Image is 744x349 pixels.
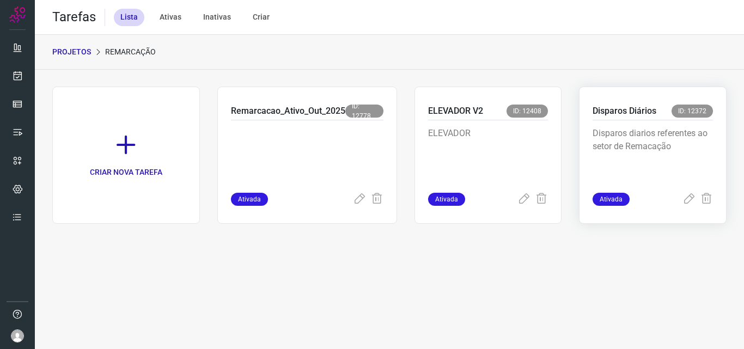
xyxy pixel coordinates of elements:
span: ID: 12778 [345,105,383,118]
div: Lista [114,9,144,26]
span: Ativada [428,193,465,206]
p: CRIAR NOVA TAREFA [90,167,162,178]
p: ELEVADOR V2 [428,105,483,118]
span: ID: 12372 [672,105,713,118]
a: CRIAR NOVA TAREFA [52,87,200,224]
p: Disparos diarios referentes ao setor de Remacação [593,127,713,181]
span: Ativada [593,193,630,206]
div: Criar [246,9,276,26]
p: ELEVADOR [428,127,548,181]
img: Logo [9,7,26,23]
p: PROJETOS [52,46,91,58]
p: Remarcacao_Ativo_Out_2025 [231,105,345,118]
span: Ativada [231,193,268,206]
span: ID: 12408 [507,105,548,118]
div: Ativas [153,9,188,26]
h2: Tarefas [52,9,96,25]
img: avatar-user-boy.jpg [11,329,24,342]
div: Inativas [197,9,237,26]
p: Disparos Diários [593,105,656,118]
p: Remarcação [105,46,156,58]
